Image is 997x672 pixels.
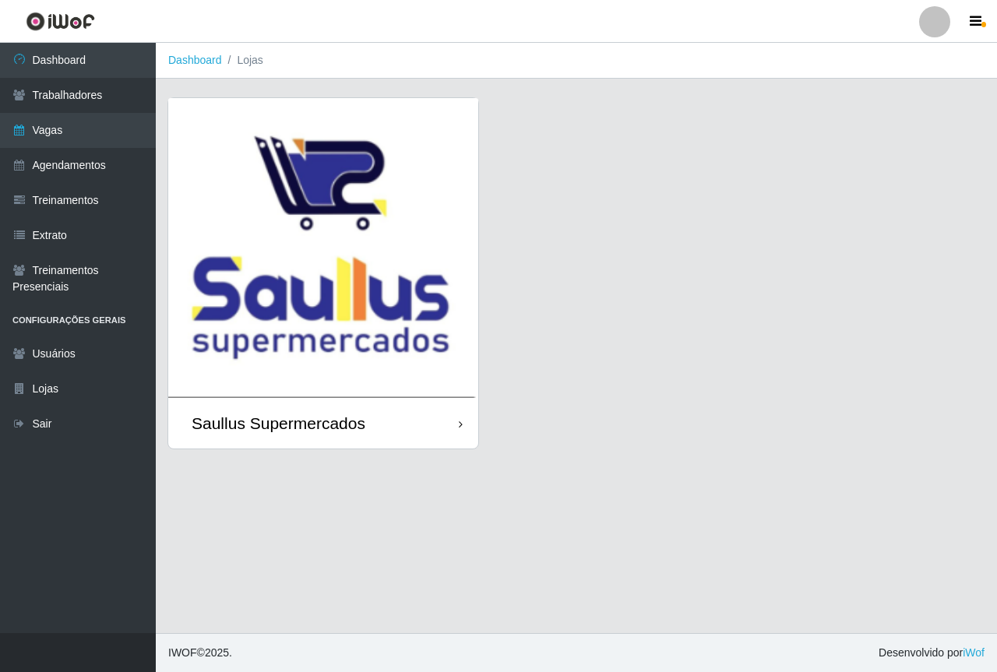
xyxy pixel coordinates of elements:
img: cardImg [168,98,478,398]
a: iWof [963,646,985,659]
img: CoreUI Logo [26,12,95,31]
div: Saullus Supermercados [192,413,365,433]
span: IWOF [168,646,197,659]
span: © 2025 . [168,645,232,661]
a: Saullus Supermercados [168,98,478,449]
li: Lojas [222,52,263,69]
nav: breadcrumb [156,43,997,79]
a: Dashboard [168,54,222,66]
span: Desenvolvido por [879,645,985,661]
